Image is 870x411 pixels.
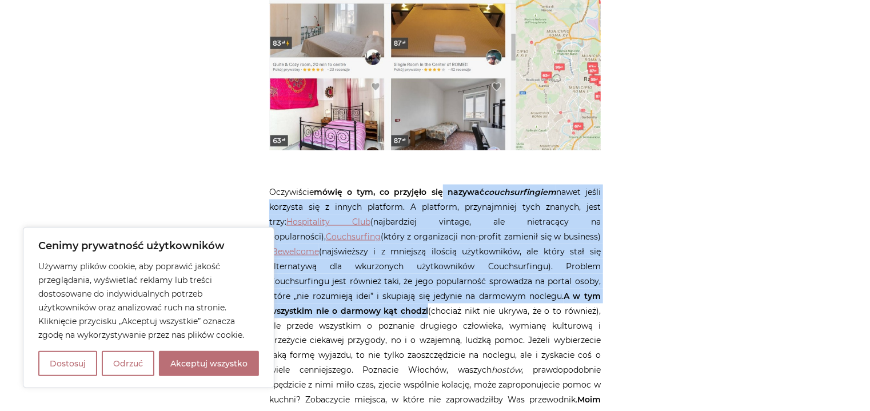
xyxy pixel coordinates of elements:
a: Bewelcome [272,246,319,257]
p: Używamy plików cookie, aby poprawić jakość przeglądania, wyświetlać reklamy lub treści dostosowan... [38,260,259,342]
button: Akceptuj wszystko [159,351,259,376]
a: Couchsurfing [326,232,381,242]
em: hostów [492,365,521,376]
button: Odrzuć [102,351,154,376]
a: Hospitality Club [286,217,370,227]
p: Cenimy prywatność użytkowników [38,239,259,253]
strong: mówię o tym, co przyjęło się nazywać [314,187,556,197]
em: couchsurfingiem [484,187,556,197]
button: Dostosuj [38,351,97,376]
